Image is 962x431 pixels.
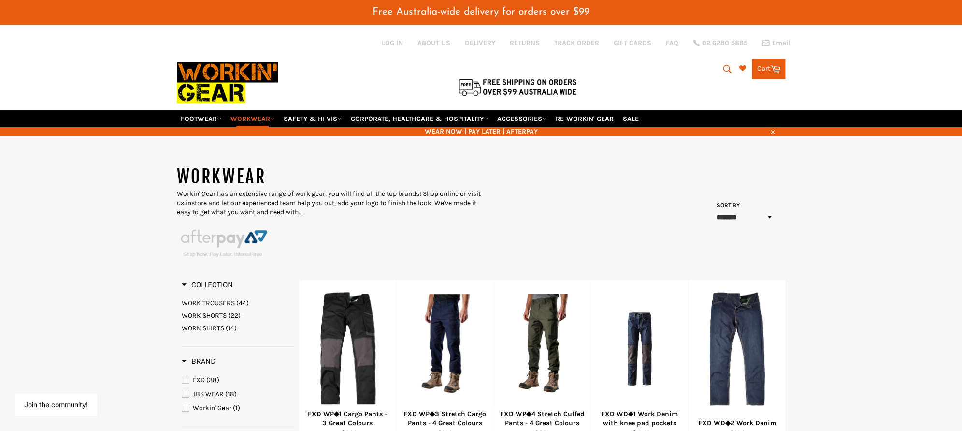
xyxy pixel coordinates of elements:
h3: Brand [182,357,216,366]
a: Cart [752,59,785,79]
span: JBS WEAR [193,390,224,398]
img: FXD WD◆2 Work Denim - Workin' Gear [704,292,770,406]
a: WORK SHORTS [182,311,294,320]
span: WORK SHORTS [182,312,227,320]
span: WORK TROUSERS [182,299,235,307]
span: Free Australia-wide delivery for orders over $99 [373,7,589,17]
h3: Collection [182,280,233,290]
img: FXD WP◆4 Stretch Cuffed Pants - 4 Great Colours - Workin' Gear [506,294,579,403]
span: Email [772,40,790,46]
a: WORK TROUSERS [182,298,294,308]
p: Workin' Gear has an extensive range of work gear, you will find all the top brands! Shop online o... [177,189,481,217]
div: FXD WP◆1 Cargo Pants - 3 Great Colours [305,409,390,428]
a: RETURNS [510,38,540,47]
a: GIFT CARDS [614,38,651,47]
a: SAFETY & HI VIS [280,110,345,127]
span: (1) [233,404,240,412]
span: (38) [206,376,219,384]
a: CORPORATE, HEALTHCARE & HOSPITALITY [347,110,492,127]
img: Workin Gear leaders in Workwear, Safety Boots, PPE, Uniforms. Australia's No.1 in Workwear [177,55,278,110]
span: 02 6280 5885 [702,40,747,46]
img: FXD WP◆1 Cargo Pants - 4 Great Colours - Workin' Gear [317,292,378,406]
img: FXD WP◆3 Stretch Cargo Pants - 4 Great Colours - Workin' Gear [408,294,481,403]
div: FXD WD◆2 Work Denim [694,418,779,428]
a: Email [762,39,790,47]
a: ACCESSORIES [493,110,550,127]
span: Workin' Gear [193,404,231,412]
a: DELIVERY [465,38,495,47]
a: WORK SHIRTS [182,324,294,333]
img: FXD WD◆1 Work Denim with knee pad pockets - Workin' Gear [603,312,676,386]
a: TRACK ORDER [554,38,599,47]
a: RE-WORKIN' GEAR [552,110,617,127]
div: FXD WP◆3 Stretch Cargo Pants - 4 Great Colours [402,409,488,428]
span: (18) [225,390,237,398]
a: 02 6280 5885 [693,40,747,46]
span: Brand [182,357,216,366]
a: Workin' Gear [182,403,294,414]
a: SALE [619,110,643,127]
a: WORKWEAR [227,110,278,127]
span: (44) [236,299,249,307]
span: FXD [193,376,205,384]
div: FXD WD◆1 Work Denim with knee pad pockets [597,409,682,428]
img: Flat $9.95 shipping Australia wide [457,77,578,97]
h1: WORKWEAR [177,165,481,189]
span: WORK SHIRTS [182,324,224,332]
button: Join the community! [24,401,88,409]
a: FAQ [666,38,678,47]
label: Sort by [713,201,740,209]
a: JBS WEAR [182,389,294,400]
div: FXD WP◆4 Stretch Cuffed Pants - 4 Great Colours [500,409,585,428]
span: WEAR NOW | PAY LATER | AFTERPAY [177,127,786,136]
a: FOOTWEAR [177,110,225,127]
a: FXD [182,375,294,386]
a: ABOUT US [417,38,450,47]
span: (22) [228,312,241,320]
span: (14) [226,324,237,332]
a: Log in [382,39,403,47]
